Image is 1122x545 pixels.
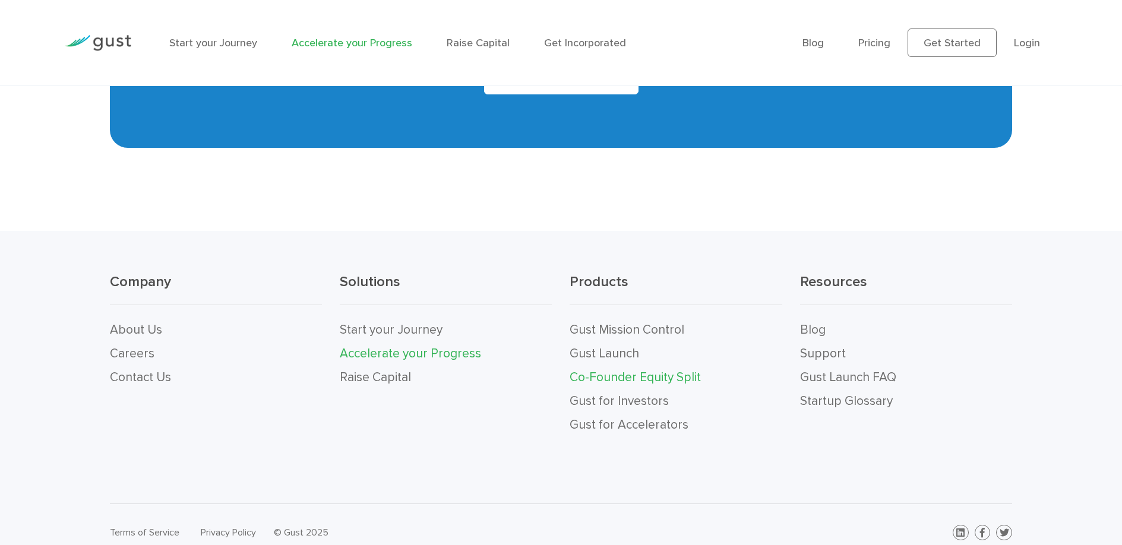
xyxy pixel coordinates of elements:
[800,346,846,361] a: Support
[800,370,896,385] a: Gust Launch FAQ
[570,346,639,361] a: Gust Launch
[274,524,552,541] div: © Gust 2025
[802,37,824,49] a: Blog
[110,370,171,385] a: Contact Us
[110,346,154,361] a: Careers
[570,370,701,385] a: Co-Founder Equity Split
[340,370,411,385] a: Raise Capital
[908,28,997,57] a: Get Started
[340,322,443,337] a: Start your Journey
[65,35,131,51] img: Gust Logo
[570,322,684,337] a: Gust Mission Control
[570,417,688,432] a: Gust for Accelerators
[340,346,481,361] a: Accelerate your Progress
[201,527,256,538] a: Privacy Policy
[1014,37,1040,49] a: Login
[110,322,162,337] a: About Us
[447,37,510,49] a: Raise Capital
[800,272,1012,305] h3: Resources
[110,272,322,305] h3: Company
[169,37,257,49] a: Start your Journey
[570,394,669,408] a: Gust for Investors
[800,394,893,408] a: Startup Glossary
[570,272,782,305] h3: Products
[340,272,552,305] h3: Solutions
[292,37,412,49] a: Accelerate your Progress
[858,37,890,49] a: Pricing
[110,527,179,538] a: Terms of Service
[800,322,826,337] a: Blog
[544,37,626,49] a: Get Incorporated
